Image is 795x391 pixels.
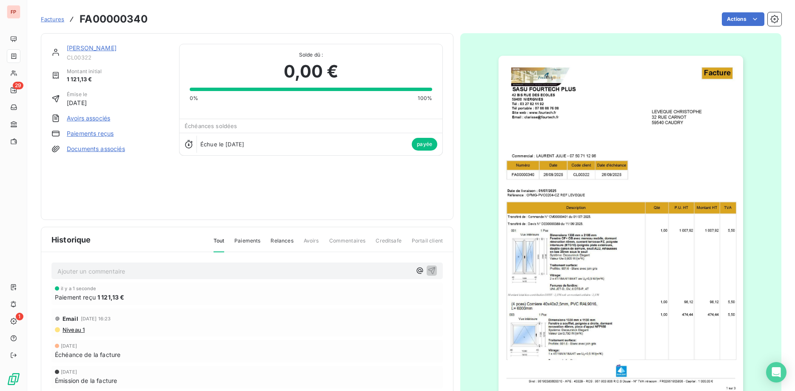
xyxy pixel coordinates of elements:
[61,286,96,291] span: il y a 1 seconde
[200,141,244,148] span: Échue le [DATE]
[376,237,402,251] span: Creditsafe
[67,54,169,61] span: CL00322
[61,369,77,374] span: [DATE]
[67,91,87,98] span: Émise le
[41,15,64,23] a: Factures
[185,123,237,129] span: Échéances soldées
[67,75,102,84] span: 1 121,13 €
[67,114,110,123] a: Avoirs associés
[80,11,148,27] h3: FA00000340
[55,293,96,302] span: Paiement reçu
[55,376,117,385] span: Émission de la facture
[67,129,114,138] a: Paiements reçus
[97,293,125,302] span: 1 121,13 €
[284,59,339,84] span: 0,00 €
[67,68,102,75] span: Montant initial
[63,315,78,322] span: Email
[41,16,64,23] span: Factures
[81,316,111,321] span: [DATE] 16:23
[62,326,85,333] span: Niveau 1
[67,44,117,51] a: [PERSON_NAME]
[214,237,225,252] span: Tout
[304,237,319,251] span: Avoirs
[190,51,432,59] span: Solde dû :
[7,5,20,19] div: FP
[766,362,786,382] div: Open Intercom Messenger
[7,372,20,386] img: Logo LeanPay
[412,138,437,151] span: payée
[55,350,120,359] span: Échéance de la facture
[51,234,91,245] span: Historique
[16,313,23,320] span: 1
[13,82,23,89] span: 29
[271,237,293,251] span: Relances
[61,343,77,348] span: [DATE]
[67,98,87,107] span: [DATE]
[412,237,443,251] span: Portail client
[418,94,432,102] span: 100%
[234,237,260,251] span: Paiements
[67,145,125,153] a: Documents associés
[329,237,366,251] span: Commentaires
[190,94,198,102] span: 0%
[722,12,764,26] button: Actions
